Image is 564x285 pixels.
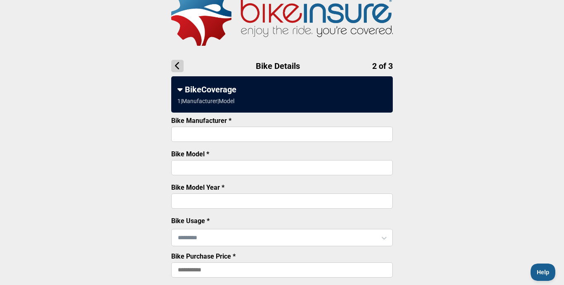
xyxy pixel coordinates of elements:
[171,150,209,158] label: Bike Model *
[171,184,224,191] label: Bike Model Year *
[171,60,393,72] h1: Bike Details
[171,252,236,260] label: Bike Purchase Price *
[171,117,231,125] label: Bike Manufacturer *
[372,61,393,71] span: 2 of 3
[177,98,234,104] div: 1 | Manufacturer | Model
[531,264,556,281] iframe: Toggle Customer Support
[171,217,210,225] label: Bike Usage *
[177,85,387,94] div: BikeCoverage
